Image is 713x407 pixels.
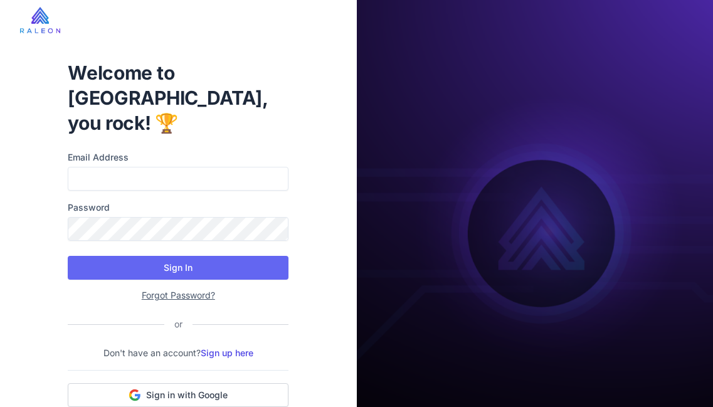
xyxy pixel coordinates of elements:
h1: Welcome to [GEOGRAPHIC_DATA], you rock! 🏆 [68,60,288,135]
div: or [164,317,193,331]
p: Don't have an account? [68,346,288,360]
label: Password [68,201,288,214]
button: Sign In [68,256,288,280]
button: Sign in with Google [68,383,288,407]
img: raleon-logo-whitebg.9aac0268.jpg [20,7,60,33]
span: Sign in with Google [146,389,228,401]
a: Sign up here [201,347,253,358]
label: Email Address [68,151,288,164]
a: Forgot Password? [142,290,215,300]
